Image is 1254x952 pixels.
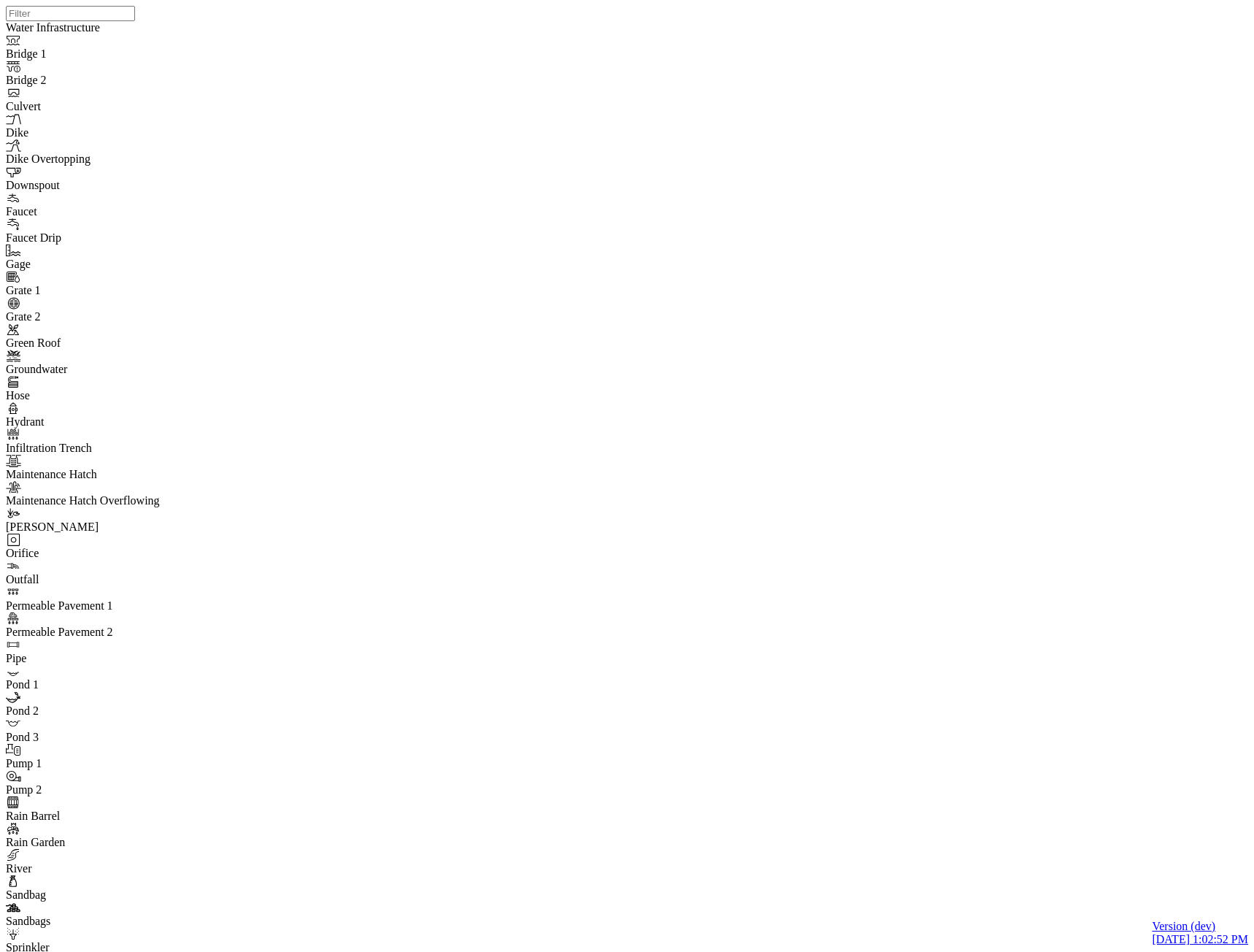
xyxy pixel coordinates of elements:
div: Faucet [6,205,204,218]
div: Bridge 1 [6,47,204,61]
div: Sandbags [6,915,204,928]
div: Dike Overtopping [6,153,204,166]
div: Permeable Pavement 1 [6,599,204,613]
span: [DATE] 1:02:52 PM [1152,933,1248,945]
div: Permeable Pavement 2 [6,626,204,639]
a: Version (dev) [DATE] 1:02:52 PM [1152,920,1248,946]
div: Sandbag [6,888,204,902]
div: Hose [6,389,204,402]
div: Outfall [6,573,204,586]
div: [PERSON_NAME] [6,521,204,534]
div: Rain Barrel [6,810,204,823]
div: Culvert [6,100,204,113]
div: Dike [6,126,204,139]
div: Pond 3 [6,731,204,744]
div: Maintenance Hatch Overflowing [6,494,204,507]
div: Green Roof [6,337,204,350]
div: Infiltration Trench [6,442,204,455]
div: River [6,862,204,875]
div: Faucet Drip [6,231,204,245]
div: Orifice [6,547,204,560]
div: Water Infrastructure [6,21,204,34]
div: Rain Garden [6,836,204,849]
div: Pond 2 [6,705,204,718]
div: Maintenance Hatch [6,468,204,481]
div: Pipe [6,652,204,665]
div: Downspout [6,179,204,192]
div: Hydrant [6,415,204,429]
div: Pond 1 [6,678,204,691]
div: Pump 2 [6,783,204,796]
div: Pump 1 [6,757,204,770]
div: Bridge 2 [6,74,204,87]
input: Filter [6,6,135,21]
div: Groundwater [6,363,204,376]
div: Gage [6,258,204,271]
div: Grate 1 [6,284,204,297]
div: Grate 2 [6,310,204,323]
